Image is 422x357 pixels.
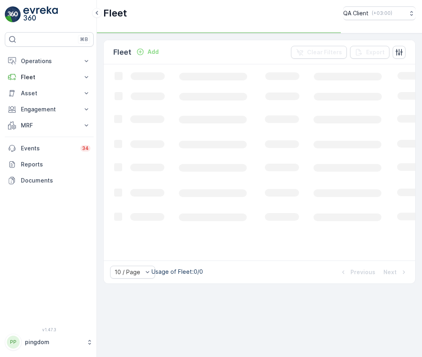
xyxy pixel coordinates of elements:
[113,47,131,58] p: Fleet
[21,144,76,152] p: Events
[103,7,127,20] p: Fleet
[5,172,94,189] a: Documents
[5,101,94,117] button: Engagement
[5,85,94,101] button: Asset
[21,176,90,185] p: Documents
[5,69,94,85] button: Fleet
[21,160,90,168] p: Reports
[5,334,94,351] button: PPpingdom
[133,47,162,57] button: Add
[21,121,78,129] p: MRF
[21,89,78,97] p: Asset
[366,48,385,56] p: Export
[80,36,88,43] p: ⌘B
[343,6,416,20] button: QA Client(+03:00)
[21,105,78,113] p: Engagement
[338,267,376,277] button: Previous
[25,338,82,346] p: pingdom
[7,336,20,349] div: PP
[5,117,94,133] button: MRF
[307,48,342,56] p: Clear Filters
[147,48,159,56] p: Add
[21,73,78,81] p: Fleet
[383,268,397,276] p: Next
[343,9,369,17] p: QA Client
[21,57,78,65] p: Operations
[5,156,94,172] a: Reports
[383,267,409,277] button: Next
[5,53,94,69] button: Operations
[350,46,389,59] button: Export
[372,10,392,16] p: ( +03:00 )
[5,327,94,332] span: v 1.47.3
[23,6,58,23] img: logo_light-DOdMpM7g.png
[152,268,203,276] p: Usage of Fleet : 0/0
[350,268,375,276] p: Previous
[291,46,347,59] button: Clear Filters
[5,6,21,23] img: logo
[82,145,89,152] p: 34
[5,140,94,156] a: Events34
